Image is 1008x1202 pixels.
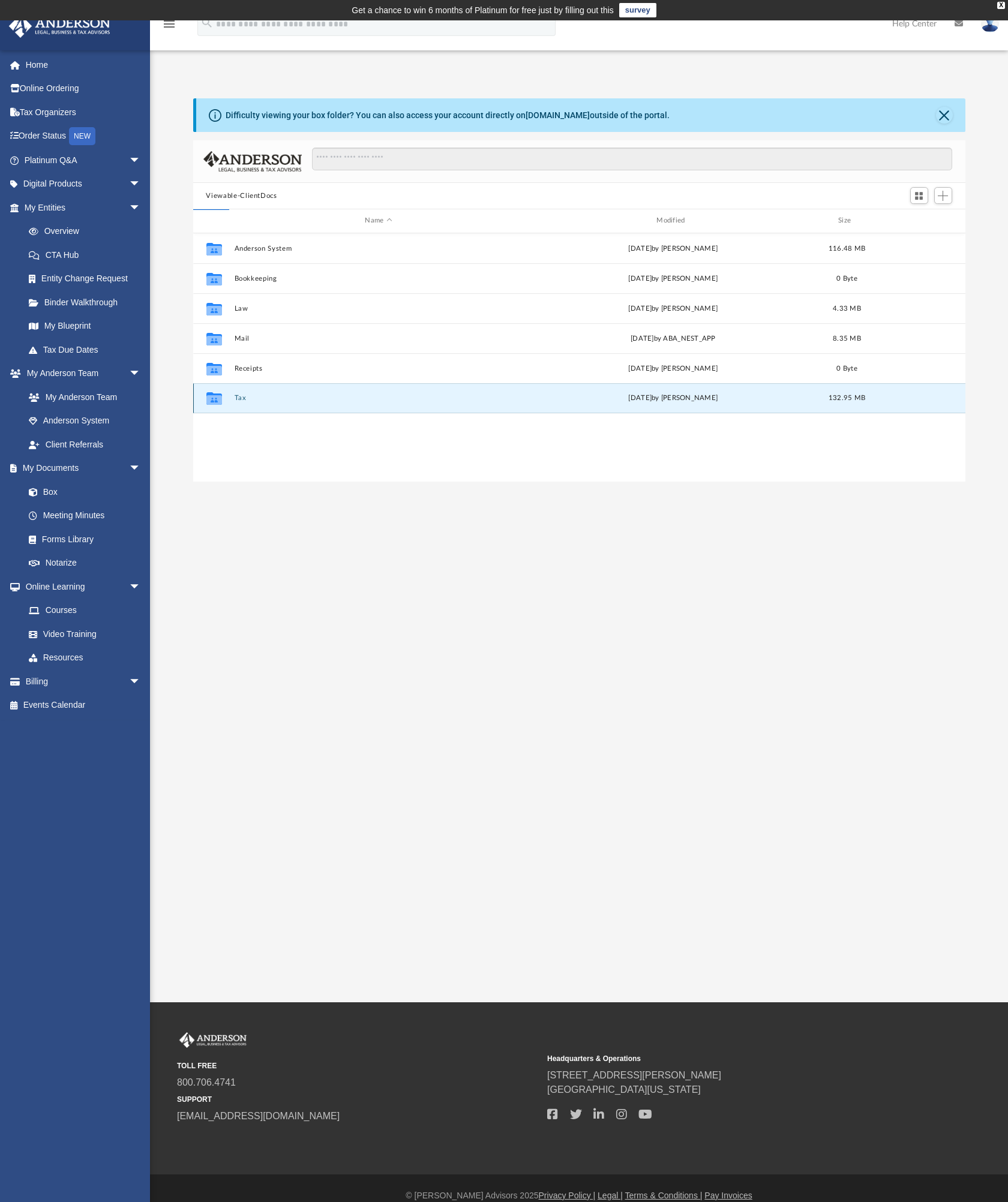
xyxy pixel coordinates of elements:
[836,365,857,371] span: 0 Byte
[8,77,159,101] a: Online Ordering
[833,335,861,341] span: 8.35 MB
[528,215,817,226] div: Modified
[352,3,614,17] div: Get a chance to win 6 months of Platinum for free just by filling out this
[17,551,153,575] a: Notarize
[529,363,818,374] div: [DATE] by [PERSON_NAME]
[17,314,153,338] a: My Blueprint
[129,196,153,220] span: arrow_drop_down
[17,622,147,646] a: Video Training
[828,395,865,401] span: 132.95 MB
[234,394,523,402] button: Tax
[17,599,153,623] a: Courses
[539,1191,596,1200] a: Privacy Policy |
[129,456,153,481] span: arrow_drop_down
[8,362,153,386] a: My Anderson Teamarrow_drop_down
[177,1032,249,1048] img: Anderson Advisors Platinum Portal
[226,109,670,122] div: Difficulty viewing your box folder? You can also access your account directly on outside of the p...
[8,575,153,599] a: Online Learningarrow_drop_down
[625,1191,703,1200] a: Terms & Conditions |
[129,575,153,599] span: arrow_drop_down
[312,148,952,170] input: Search files and folders
[934,187,952,204] button: Add
[8,172,159,196] a: Digital Productsarrow_drop_down
[547,1053,909,1064] small: Headquarters & Operations
[704,1191,752,1200] a: Pay Invoices
[836,275,857,281] span: 0 Byte
[234,275,523,283] button: Bookkeeping
[162,23,176,31] a: menu
[69,127,95,145] div: NEW
[17,527,147,551] a: Forms Library
[129,669,153,694] span: arrow_drop_down
[8,456,153,480] a: My Documentsarrow_drop_down
[17,290,159,314] a: Binder Walkthrough
[529,303,818,314] div: [DATE] by [PERSON_NAME]
[193,233,965,482] div: grid
[8,669,159,693] a: Billingarrow_drop_down
[547,1070,721,1080] a: [STREET_ADDRESS][PERSON_NAME]
[177,1077,236,1087] a: 800.706.4741
[129,172,153,197] span: arrow_drop_down
[529,333,818,344] div: [DATE] by ABA_NEST_APP
[910,187,928,204] button: Switch to Grid View
[17,267,159,291] a: Entity Change Request
[17,220,159,244] a: Overview
[177,1060,539,1071] small: TOLL FREE
[162,17,176,31] i: menu
[234,365,523,372] button: Receipts
[8,196,159,220] a: My Entitiesarrow_drop_down
[526,110,590,120] a: [DOMAIN_NAME]
[17,504,153,528] a: Meeting Minutes
[936,107,953,124] button: Close
[150,1189,1008,1202] div: © [PERSON_NAME] Advisors 2025
[619,3,656,17] a: survey
[17,409,153,433] a: Anderson System
[547,1084,701,1095] a: [GEOGRAPHIC_DATA][US_STATE]
[5,14,114,38] img: Anderson Advisors Platinum Portal
[233,215,523,226] div: Name
[17,432,153,456] a: Client Referrals
[177,1094,539,1105] small: SUPPORT
[17,480,147,504] a: Box
[234,305,523,312] button: Law
[529,243,818,254] div: [DATE] by [PERSON_NAME]
[8,693,159,717] a: Events Calendar
[17,646,153,670] a: Resources
[529,273,818,284] div: [DATE] by [PERSON_NAME]
[828,245,865,251] span: 116.48 MB
[8,53,159,77] a: Home
[198,215,228,226] div: id
[234,335,523,342] button: Mail
[17,338,159,362] a: Tax Due Dates
[8,148,159,172] a: Platinum Q&Aarrow_drop_down
[200,16,214,29] i: search
[17,243,159,267] a: CTA Hub
[529,393,818,404] div: [DATE] by [PERSON_NAME]
[129,148,153,173] span: arrow_drop_down
[206,191,277,202] button: Viewable-ClientDocs
[823,215,871,226] div: Size
[997,2,1005,9] div: close
[833,305,861,311] span: 4.33 MB
[981,15,999,32] img: User Pic
[598,1191,623,1200] a: Legal |
[876,215,960,226] div: id
[177,1111,340,1121] a: [EMAIL_ADDRESS][DOMAIN_NAME]
[8,100,159,124] a: Tax Organizers
[234,245,523,253] button: Anderson System
[8,124,159,149] a: Order StatusNEW
[129,362,153,386] span: arrow_drop_down
[17,385,147,409] a: My Anderson Team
